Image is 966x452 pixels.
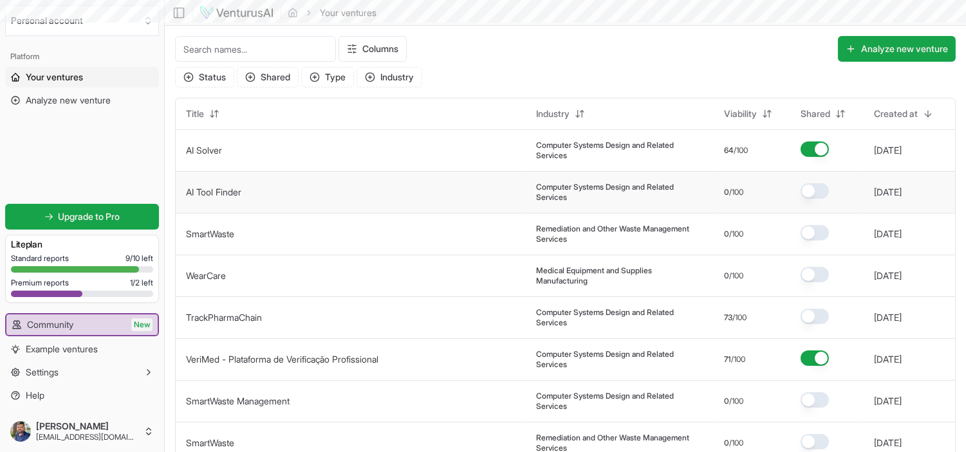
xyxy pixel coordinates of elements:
[175,67,234,87] button: Status
[186,228,234,239] a: SmartWaste
[11,253,69,264] span: Standard reports
[874,311,902,324] button: [DATE]
[5,204,159,230] a: Upgrade to Pro
[5,416,159,447] button: [PERSON_NAME][EMAIL_ADDRESS][DOMAIN_NAME]
[5,385,159,406] a: Help
[874,107,918,120] span: Created at
[838,36,956,62] button: Analyze new venture
[536,140,703,161] span: Computer Systems Design and Related Services
[536,266,703,286] span: Medical Equipment and Supplies Manufacturing
[5,46,159,67] div: Platform
[357,67,422,87] button: Industry
[801,107,830,120] span: Shared
[26,71,83,84] span: Your ventures
[729,271,743,281] span: /100
[729,187,743,197] span: /100
[5,90,159,111] a: Analyze new venture
[724,145,734,156] span: 64
[186,395,290,408] button: SmartWaste Management
[5,339,159,359] a: Example ventures
[339,36,407,62] button: Columns
[716,104,780,124] button: Viability
[26,389,44,402] span: Help
[186,144,222,157] button: AI Solver
[729,229,743,239] span: /100
[125,253,153,264] span: 9 / 10 left
[11,238,153,251] h3: Lite plan
[6,314,158,335] a: CommunityNew
[11,278,69,288] span: Premium reports
[874,186,902,199] button: [DATE]
[732,312,747,323] span: /100
[131,318,153,331] span: New
[724,354,731,365] span: 71
[729,438,743,448] span: /100
[26,94,111,107] span: Analyze new venture
[26,366,59,379] span: Settings
[874,353,902,366] button: [DATE]
[536,107,570,120] span: Industry
[186,312,262,323] a: TrackPharmaChain
[874,144,902,157] button: [DATE]
[724,187,729,197] span: 0
[36,420,138,432] span: [PERSON_NAME]
[536,349,703,370] span: Computer Systems Design and Related Services
[186,354,378,365] a: VeriMed - Plataforma de Verificação Profissional
[874,228,902,240] button: [DATE]
[5,362,159,383] button: Settings
[186,186,241,199] button: AI Tool Finder
[874,395,902,408] button: [DATE]
[27,318,73,331] span: Community
[186,269,226,282] button: WearCare
[237,67,299,87] button: Shared
[186,437,234,448] a: SmartWaste
[186,270,226,281] a: WearCare
[186,107,204,120] span: Title
[793,104,853,124] button: Shared
[724,396,729,406] span: 0
[186,353,378,366] button: VeriMed - Plataforma de Verificação Profissional
[26,343,98,356] span: Example ventures
[536,182,703,203] span: Computer Systems Design and Related Services
[724,312,732,323] span: 73
[734,145,748,156] span: /100
[186,228,234,240] button: SmartWaste
[186,186,241,197] a: AI Tool Finder
[186,395,290,406] a: SmartWaste Management
[186,437,234,449] button: SmartWaste
[301,67,354,87] button: Type
[724,107,757,120] span: Viability
[36,432,138,442] span: [EMAIL_ADDRESS][DOMAIN_NAME]
[5,67,159,87] a: Your ventures
[729,396,743,406] span: /100
[175,36,336,62] input: Search names...
[536,391,703,411] span: Computer Systems Design and Related Services
[10,421,31,442] img: ACg8ocJTfwUn12wtTBZoFAWqpTF2Q272AQdjhh9DsXjGd2anhPyhZzOz=s96-c
[731,354,745,365] span: /100
[536,224,703,244] span: Remediation and Other Waste Management Services
[874,269,902,282] button: [DATE]
[724,438,729,448] span: 0
[874,437,902,449] button: [DATE]
[59,210,120,223] span: Upgrade to Pro
[186,311,262,324] button: TrackPharmaChain
[528,104,593,124] button: Industry
[178,104,227,124] button: Title
[724,271,729,281] span: 0
[536,307,703,328] span: Computer Systems Design and Related Services
[724,229,729,239] span: 0
[186,145,222,156] a: AI Solver
[866,104,941,124] button: Created at
[130,278,153,288] span: 1 / 2 left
